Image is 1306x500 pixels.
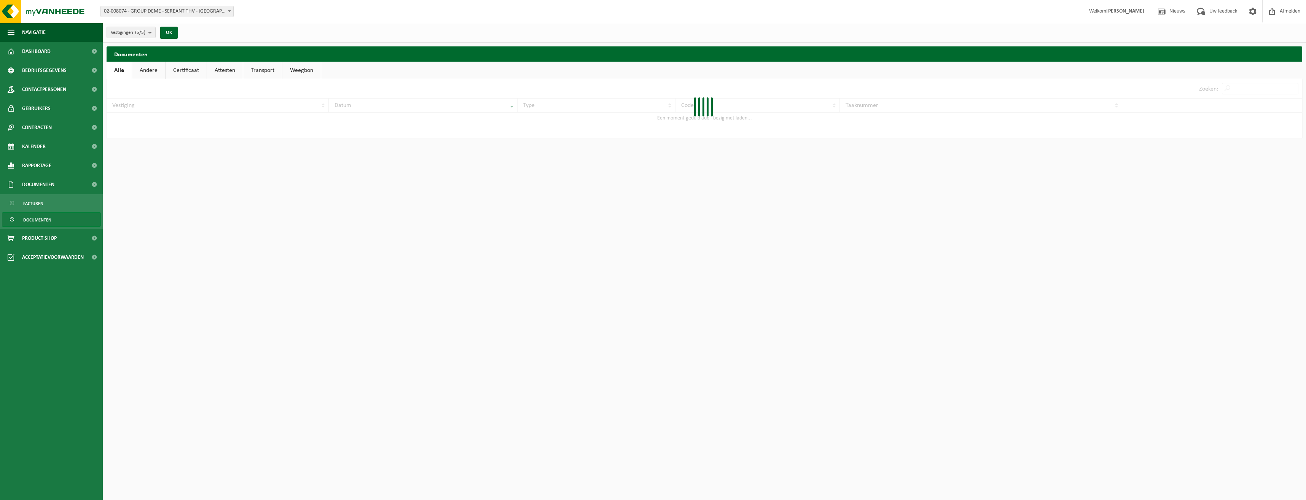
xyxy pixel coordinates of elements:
a: Transport [243,62,282,79]
span: Contactpersonen [22,80,66,99]
span: Facturen [23,196,43,211]
span: 02-008074 - GROUP DEME - SEREANT THV - ANTWERPEN [100,6,234,17]
count: (5/5) [135,30,145,35]
a: Weegbon [282,62,321,79]
span: Rapportage [22,156,51,175]
button: Vestigingen(5/5) [107,27,156,38]
a: Alle [107,62,132,79]
span: Kalender [22,137,46,156]
span: Dashboard [22,42,51,61]
span: Navigatie [22,23,46,42]
a: Facturen [2,196,101,210]
span: Gebruikers [22,99,51,118]
a: Attesten [207,62,243,79]
a: Certificaat [166,62,207,79]
span: Acceptatievoorwaarden [22,248,84,267]
a: Documenten [2,212,101,227]
span: Documenten [23,213,51,227]
span: Contracten [22,118,52,137]
span: Bedrijfsgegevens [22,61,67,80]
span: Vestigingen [111,27,145,38]
h2: Documenten [107,46,1302,61]
span: 02-008074 - GROUP DEME - SEREANT THV - ANTWERPEN [101,6,233,17]
a: Andere [132,62,165,79]
button: OK [160,27,178,39]
span: Product Shop [22,229,57,248]
strong: [PERSON_NAME] [1106,8,1144,14]
span: Documenten [22,175,54,194]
